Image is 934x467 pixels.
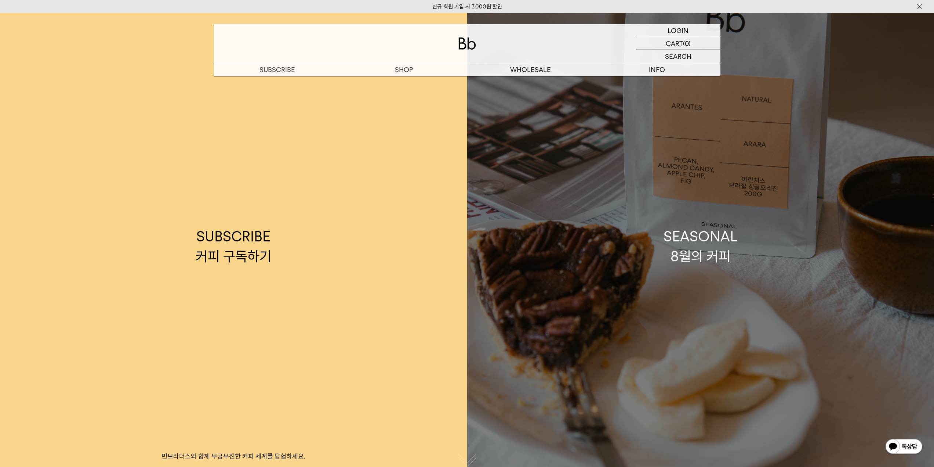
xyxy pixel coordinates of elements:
[636,37,720,50] a: CART (0)
[467,63,594,76] p: WHOLESALE
[594,63,720,76] p: INFO
[214,63,341,76] a: SUBSCRIBE
[683,37,691,50] p: (0)
[665,50,691,63] p: SEARCH
[636,24,720,37] a: LOGIN
[666,37,683,50] p: CART
[432,3,502,10] a: 신규 회원 가입 시 3,000원 할인
[341,63,467,76] a: SHOP
[458,37,476,50] img: 로고
[196,227,272,266] div: SUBSCRIBE 커피 구독하기
[668,24,688,37] p: LOGIN
[664,227,738,266] div: SEASONAL 8월의 커피
[885,438,923,456] img: 카카오톡 채널 1:1 채팅 버튼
